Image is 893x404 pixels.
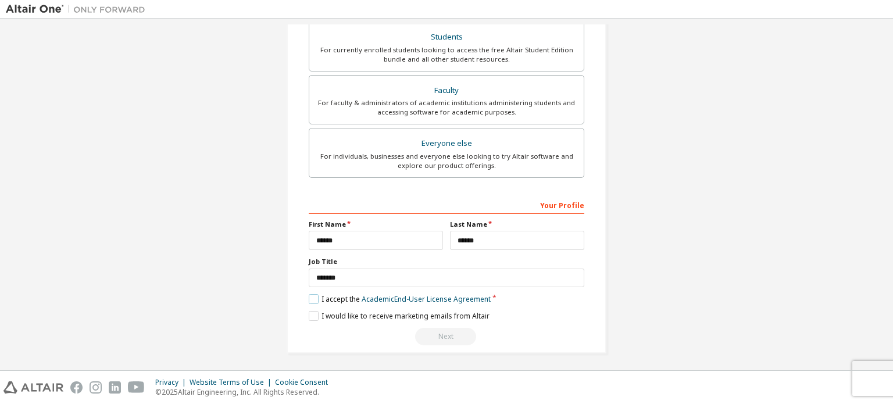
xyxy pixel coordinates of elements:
[6,3,151,15] img: Altair One
[309,195,584,214] div: Your Profile
[3,381,63,394] img: altair_logo.svg
[309,257,584,266] label: Job Title
[316,29,577,45] div: Students
[309,294,491,304] label: I accept the
[362,294,491,304] a: Academic End-User License Agreement
[316,135,577,152] div: Everyone else
[128,381,145,394] img: youtube.svg
[316,45,577,64] div: For currently enrolled students looking to access the free Altair Student Edition bundle and all ...
[309,220,443,229] label: First Name
[190,378,275,387] div: Website Terms of Use
[70,381,83,394] img: facebook.svg
[316,98,577,117] div: For faculty & administrators of academic institutions administering students and accessing softwa...
[275,378,335,387] div: Cookie Consent
[316,83,577,99] div: Faculty
[450,220,584,229] label: Last Name
[155,378,190,387] div: Privacy
[309,311,490,321] label: I would like to receive marketing emails from Altair
[109,381,121,394] img: linkedin.svg
[316,152,577,170] div: For individuals, businesses and everyone else looking to try Altair software and explore our prod...
[155,387,335,397] p: © 2025 Altair Engineering, Inc. All Rights Reserved.
[309,328,584,345] div: Read and acccept EULA to continue
[90,381,102,394] img: instagram.svg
